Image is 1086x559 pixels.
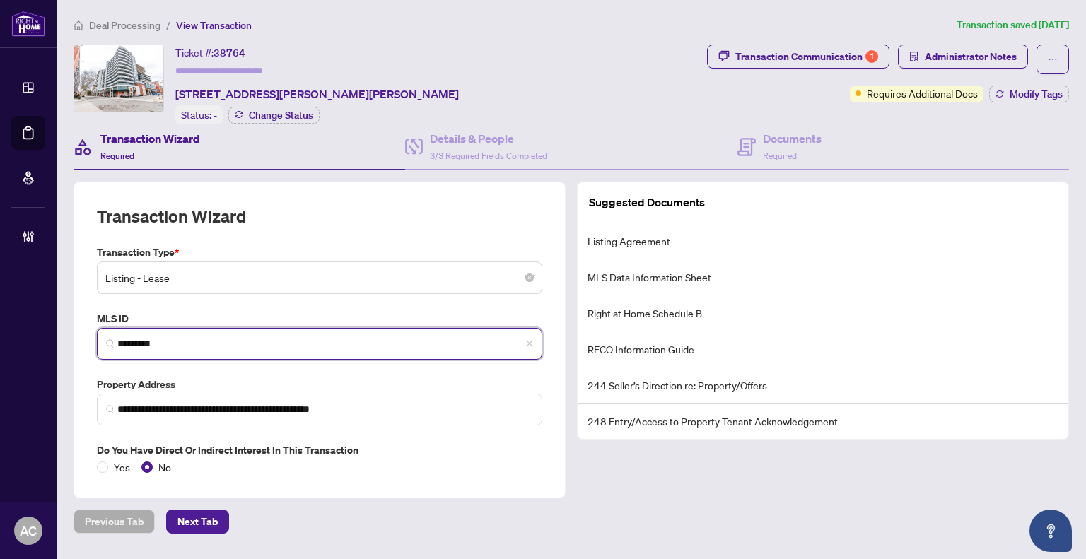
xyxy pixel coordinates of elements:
span: Change Status [249,110,313,120]
span: - [214,109,217,122]
img: search_icon [106,339,115,348]
span: Administrator Notes [925,45,1017,68]
h4: Details & People [430,130,547,147]
label: Transaction Type [97,245,542,260]
li: Right at Home Schedule B [578,295,1068,331]
li: 248 Entry/Access to Property Tenant Acknowledgement [578,404,1068,439]
img: IMG-X12204849_1.jpg [74,45,163,112]
article: Transaction saved [DATE] [957,17,1069,33]
button: Change Status [228,107,320,124]
span: 3/3 Required Fields Completed [430,151,547,161]
article: Suggested Documents [589,194,705,211]
button: Modify Tags [989,86,1069,102]
img: logo [11,11,45,37]
button: Open asap [1029,510,1072,552]
h4: Transaction Wizard [100,130,200,147]
h2: Transaction Wizard [97,205,246,228]
span: Requires Additional Docs [867,86,978,101]
span: Required [100,151,134,161]
div: Transaction Communication [735,45,878,68]
span: [STREET_ADDRESS][PERSON_NAME][PERSON_NAME] [175,86,459,102]
button: Transaction Communication1 [707,45,889,69]
span: Yes [108,459,136,475]
label: Property Address [97,377,542,392]
button: Next Tab [166,510,229,534]
li: Listing Agreement [578,223,1068,259]
span: AC [20,521,37,541]
li: RECO Information Guide [578,331,1068,367]
span: close [525,339,534,348]
div: Ticket #: [175,45,245,61]
span: Next Tab [177,510,218,533]
span: Required [763,151,797,161]
li: MLS Data Information Sheet [578,259,1068,295]
h4: Documents [763,130,822,147]
label: MLS ID [97,311,542,326]
li: / [166,17,170,33]
div: 1 [865,50,878,63]
span: Listing - Lease [105,264,534,291]
span: No [153,459,177,475]
span: View Transaction [176,19,252,32]
span: solution [909,52,919,61]
img: search_icon [106,405,115,413]
span: 38764 [214,47,245,59]
span: Modify Tags [1010,89,1063,99]
li: 244 Seller’s Direction re: Property/Offers [578,367,1068,404]
span: close-circle [525,273,534,282]
label: Do you have direct or indirect interest in this transaction [97,442,542,458]
span: home [74,20,83,30]
div: Status: [175,105,223,124]
span: ellipsis [1048,54,1058,64]
button: Administrator Notes [898,45,1028,69]
button: Previous Tab [74,510,155,534]
span: Deal Processing [89,19,160,32]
